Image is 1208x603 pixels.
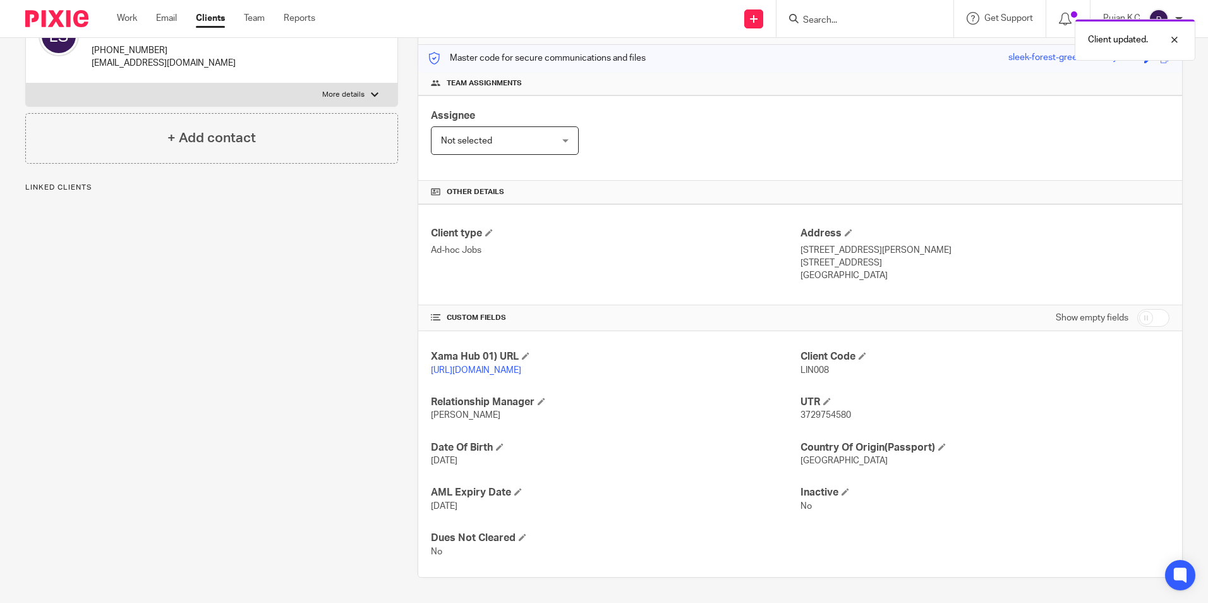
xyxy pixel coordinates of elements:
[92,44,236,57] p: [PHONE_NUMBER]
[800,350,1169,363] h4: Client Code
[428,52,646,64] p: Master code for secure communications and files
[1149,9,1169,29] img: svg%3E
[1088,33,1148,46] p: Client updated.
[800,227,1169,240] h4: Address
[800,456,888,465] span: [GEOGRAPHIC_DATA]
[322,90,365,100] p: More details
[447,78,522,88] span: Team assignments
[800,269,1169,282] p: [GEOGRAPHIC_DATA]
[800,244,1169,257] p: [STREET_ADDRESS][PERSON_NAME]
[431,244,800,257] p: Ad-hoc Jobs
[441,137,492,145] span: Not selected
[431,396,800,409] h4: Relationship Manager
[25,10,88,27] img: Pixie
[284,12,315,25] a: Reports
[800,441,1169,454] h4: Country Of Origin(Passport)
[431,441,800,454] h4: Date Of Birth
[431,456,457,465] span: [DATE]
[92,57,236,70] p: [EMAIL_ADDRESS][DOMAIN_NAME]
[156,12,177,25] a: Email
[167,128,256,148] h4: + Add contact
[431,411,500,420] span: [PERSON_NAME]
[431,350,800,363] h4: Xama Hub 01) URL
[1056,312,1128,324] label: Show empty fields
[431,111,475,121] span: Assignee
[431,486,800,499] h4: AML Expiry Date
[431,547,442,556] span: No
[431,366,521,375] a: [URL][DOMAIN_NAME]
[196,12,225,25] a: Clients
[431,502,457,511] span: [DATE]
[431,313,800,323] h4: CUSTOM FIELDS
[800,257,1169,269] p: [STREET_ADDRESS]
[800,396,1169,409] h4: UTR
[800,411,851,420] span: 3729754580
[431,227,800,240] h4: Client type
[431,532,800,545] h4: Dues Not Cleared
[800,486,1169,499] h4: Inactive
[800,502,812,511] span: No
[800,366,829,375] span: LIN008
[25,183,398,193] p: Linked clients
[244,12,265,25] a: Team
[117,12,137,25] a: Work
[447,187,504,197] span: Other details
